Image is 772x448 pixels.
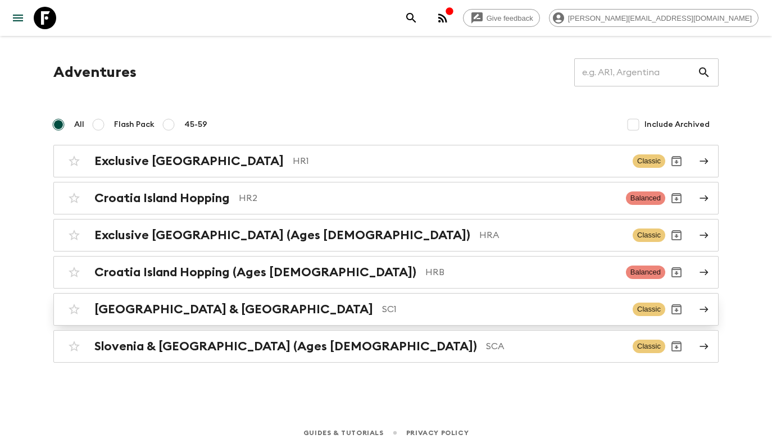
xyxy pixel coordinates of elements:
[239,191,617,205] p: HR2
[114,119,155,130] span: Flash Pack
[293,154,624,168] p: HR1
[644,119,710,130] span: Include Archived
[94,191,230,205] h2: Croatia Island Hopping
[94,265,416,280] h2: Croatia Island Hopping (Ages [DEMOGRAPHIC_DATA])
[549,9,759,27] div: [PERSON_NAME][EMAIL_ADDRESS][DOMAIN_NAME]
[7,7,29,29] button: menu
[574,57,697,88] input: e.g. AR1, Argentina
[94,302,373,317] h2: [GEOGRAPHIC_DATA] & [GEOGRAPHIC_DATA]
[562,14,758,22] span: [PERSON_NAME][EMAIL_ADDRESS][DOMAIN_NAME]
[425,266,617,279] p: HRB
[94,339,477,354] h2: Slovenia & [GEOGRAPHIC_DATA] (Ages [DEMOGRAPHIC_DATA])
[665,261,688,284] button: Archive
[463,9,540,27] a: Give feedback
[94,154,284,168] h2: Exclusive [GEOGRAPHIC_DATA]
[400,7,423,29] button: search adventures
[53,293,719,326] a: [GEOGRAPHIC_DATA] & [GEOGRAPHIC_DATA]SC1ClassicArchive
[184,119,207,130] span: 45-59
[480,14,539,22] span: Give feedback
[479,228,624,242] p: HRA
[382,303,624,316] p: SC1
[626,191,665,205] span: Balanced
[303,427,384,439] a: Guides & Tutorials
[665,187,688,209] button: Archive
[665,298,688,321] button: Archive
[53,145,719,177] a: Exclusive [GEOGRAPHIC_DATA]HR1ClassicArchive
[74,119,84,130] span: All
[633,154,665,168] span: Classic
[633,228,665,242] span: Classic
[665,224,688,246] button: Archive
[626,266,665,279] span: Balanced
[665,335,688,358] button: Archive
[53,182,719,214] a: Croatia Island HoppingHR2BalancedArchive
[406,427,469,439] a: Privacy Policy
[94,228,470,243] h2: Exclusive [GEOGRAPHIC_DATA] (Ages [DEMOGRAPHIC_DATA])
[665,150,688,172] button: Archive
[53,61,137,84] h1: Adventures
[633,340,665,353] span: Classic
[486,340,624,353] p: SCA
[53,256,719,289] a: Croatia Island Hopping (Ages [DEMOGRAPHIC_DATA])HRBBalancedArchive
[53,219,719,252] a: Exclusive [GEOGRAPHIC_DATA] (Ages [DEMOGRAPHIC_DATA])HRAClassicArchive
[53,330,719,363] a: Slovenia & [GEOGRAPHIC_DATA] (Ages [DEMOGRAPHIC_DATA])SCAClassicArchive
[633,303,665,316] span: Classic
